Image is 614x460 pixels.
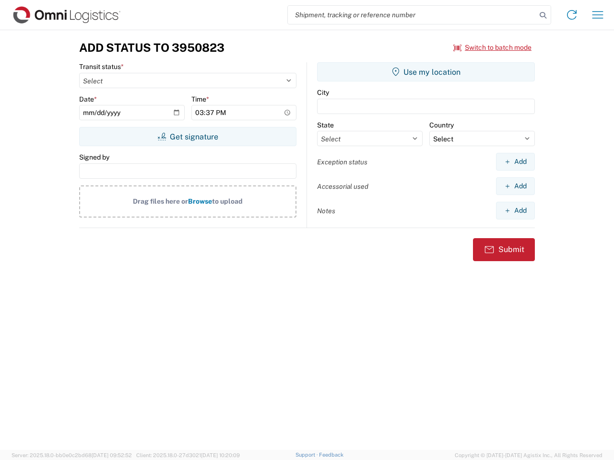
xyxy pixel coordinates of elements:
[79,62,124,71] label: Transit status
[201,452,240,458] span: [DATE] 10:20:09
[317,121,334,129] label: State
[496,153,535,171] button: Add
[317,62,535,81] button: Use my location
[12,452,132,458] span: Server: 2025.18.0-bb0e0c2bd68
[295,452,319,458] a: Support
[133,197,188,205] span: Drag files here or
[79,127,296,146] button: Get signature
[136,452,240,458] span: Client: 2025.18.0-27d3021
[496,177,535,195] button: Add
[79,153,109,161] label: Signed by
[212,197,243,205] span: to upload
[79,95,97,103] label: Date
[92,452,132,458] span: [DATE] 09:52:52
[317,88,329,97] label: City
[191,95,209,103] label: Time
[317,182,368,191] label: Accessorial used
[429,121,454,129] label: Country
[79,41,224,55] h3: Add Status to 3950823
[188,197,212,205] span: Browse
[288,6,536,24] input: Shipment, tracking or reference number
[317,158,367,166] label: Exception status
[473,238,535,261] button: Submit
[317,207,335,215] label: Notes
[453,40,531,56] button: Switch to batch mode
[455,451,602,460] span: Copyright © [DATE]-[DATE] Agistix Inc., All Rights Reserved
[496,202,535,219] button: Add
[319,452,343,458] a: Feedback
